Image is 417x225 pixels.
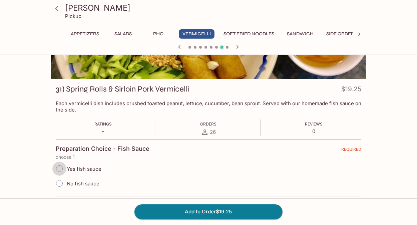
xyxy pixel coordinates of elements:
span: 26 [210,129,216,135]
button: Sandwich [283,29,317,39]
button: Salads [108,29,138,39]
button: Add to Order$19.25 [134,204,283,219]
span: Ratings [94,121,112,126]
h4: Preparation Choice - Fish Sauce [56,145,149,152]
span: No fish sauce [67,180,99,187]
button: Soft Fried Noodles [220,29,278,39]
p: Each vermicelli dish includes crushed toasted peanut, lettuce, cucumber, bean sprout. Served with... [56,100,361,113]
h4: $19.25 [341,84,361,97]
p: 0 [305,128,323,134]
span: REQUIRED [341,147,361,154]
button: Vermicelli [179,29,215,39]
p: choose 1 [56,154,361,160]
p: Pickup [65,13,81,19]
button: Appetizers [67,29,103,39]
span: Reviews [305,121,323,126]
p: - [94,128,112,134]
span: Yes fish sauce [67,166,101,172]
h3: 31) Spring Rolls & Sirloin Pork Vermicelli [56,84,189,94]
h3: [PERSON_NAME] [65,3,363,13]
span: Orders [200,121,217,126]
button: Pho [143,29,173,39]
button: Side Order [323,29,358,39]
